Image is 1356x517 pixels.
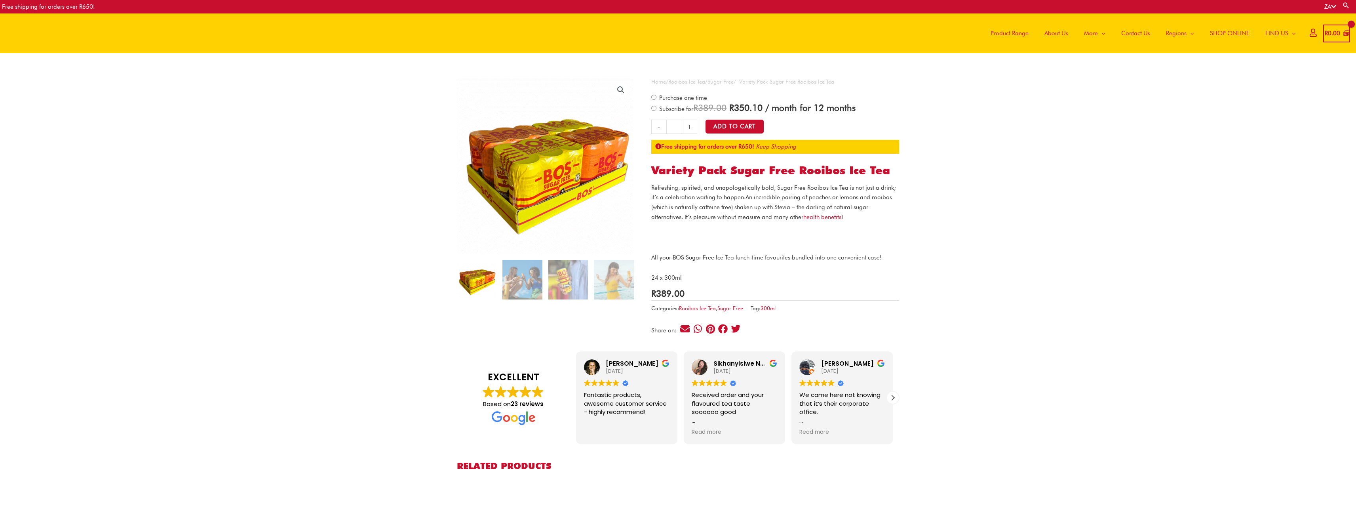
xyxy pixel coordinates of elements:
img: variety pack sugar free rooibos ice tea [457,260,496,300]
span: Product Range [991,21,1029,45]
img: Google [519,386,531,398]
bdi: 0.00 [1325,30,1340,37]
img: Google [699,380,706,386]
img: Google [799,380,806,386]
a: Rooibos Ice Tea [679,305,716,311]
img: Google [507,386,519,398]
bdi: 389.00 [651,288,685,299]
img: Sikhanyisiwe Ndebele profile picture [692,359,707,375]
img: Google [492,411,535,425]
span: SHOP ONLINE [1210,21,1249,45]
h1: Variety Pack Sugar Free Rooibos Ice Tea [651,164,899,177]
img: Google [806,380,813,386]
div: Sikhanyisiwe Ndebele [713,359,777,368]
span: Subscribe for [658,105,856,113]
div: [DATE] [713,368,777,375]
p: 24 x 300ml [651,273,899,283]
h2: Related products [457,460,899,471]
img: Lauren Berrington profile picture [584,359,600,375]
span: Purchase one time [658,94,707,101]
span: Read more [692,429,721,436]
a: Contact Us [1113,13,1158,53]
img: sugar free lemon rooibos ice tea [548,260,588,300]
span: Regions [1166,21,1187,45]
strong: Free shipping for orders over R650! [655,143,754,150]
img: Google [495,386,507,398]
img: Google [720,380,727,386]
img: Google [692,380,698,386]
nav: Site Navigation [977,13,1304,53]
a: Regions [1158,13,1202,53]
div: [PERSON_NAME] [606,359,669,368]
span: R [1325,30,1328,37]
a: ZA [1324,3,1336,10]
input: Subscribe for / month for 12 months [651,106,656,111]
span: 350.10 [729,102,763,113]
span: About Us [1044,21,1068,45]
img: Google [821,380,827,386]
span: R [651,288,656,299]
a: - [651,120,666,134]
div: Share on twitter [730,324,741,334]
div: Fantastic products, awesome customer service - highly recommend! [584,391,669,425]
div: Share on pinterest [705,324,716,334]
p: An incredible pairing of peaches or lemons and rooibos (which is naturally caffeine free) shaken ... [651,183,899,222]
span: FIND US [1265,21,1288,45]
a: + [682,120,697,134]
img: Google [532,386,544,398]
a: SHOP ONLINE [1202,13,1257,53]
span: Tag: [751,303,776,313]
span: More [1084,21,1098,45]
input: Product quantity [666,120,682,134]
span: Contact Us [1121,21,1150,45]
a: Home [651,78,666,85]
a: health benefits! [803,214,843,221]
a: Search button [1342,2,1350,9]
a: View full-screen image gallery [614,83,628,97]
div: [DATE] [821,368,885,375]
div: Received order and your flavoured tea taste soooooo good Wouldn't trade it for anything else. Esp... [692,391,777,425]
span: Categories: , [651,303,743,313]
a: Rooibos Ice Tea [668,78,705,85]
img: how sugar free rooibos ice tea can make a difference [502,260,542,300]
div: We came here not knowing that it’s their corporate office. But the staff were gracious enough to ... [799,391,885,425]
div: Share on: [651,328,679,334]
div: Share on email [680,324,690,334]
button: Add to Cart [706,120,764,134]
div: Next review [887,392,899,404]
a: More [1076,13,1113,53]
p: All your BOS Sugar Free Ice Tea lunch-time favourites bundled into one convenient case! [651,253,899,263]
a: Sugar Free [707,78,734,85]
img: Google [483,386,494,398]
span: Read more [799,429,829,436]
img: sugar free lemon rooibos ice tea [594,260,633,300]
a: View Shopping Cart, empty [1323,25,1350,42]
img: Google [828,380,835,386]
div: [PERSON_NAME] [821,359,885,368]
a: Keep Shopping [756,143,796,150]
div: Share on whatsapp [692,324,703,334]
img: Google [591,380,598,386]
a: Sugar Free [717,305,743,311]
a: About Us [1036,13,1076,53]
img: Google [612,380,619,386]
span: R [729,102,734,113]
a: 300ml [761,305,776,311]
img: Google [605,380,612,386]
a: Product Range [983,13,1036,53]
div: [DATE] [606,368,669,375]
span: / month for 12 months [765,102,856,113]
img: Simpson T. profile picture [799,359,815,375]
span: R [693,102,698,113]
img: Google [814,380,820,386]
img: Google [713,380,720,386]
strong: EXCELLENT [465,370,562,384]
span: Refreshing, spirited, and unapologetically bold, Sugar Free Rooibos Ice Tea is not just a drink; ... [651,184,896,201]
img: Google [706,380,713,386]
div: Share on facebook [718,324,728,334]
input: Purchase one time [651,95,656,100]
span: 389.00 [693,102,726,113]
nav: Breadcrumb [651,77,899,87]
img: Google [584,380,591,386]
span: Based on [483,400,544,408]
